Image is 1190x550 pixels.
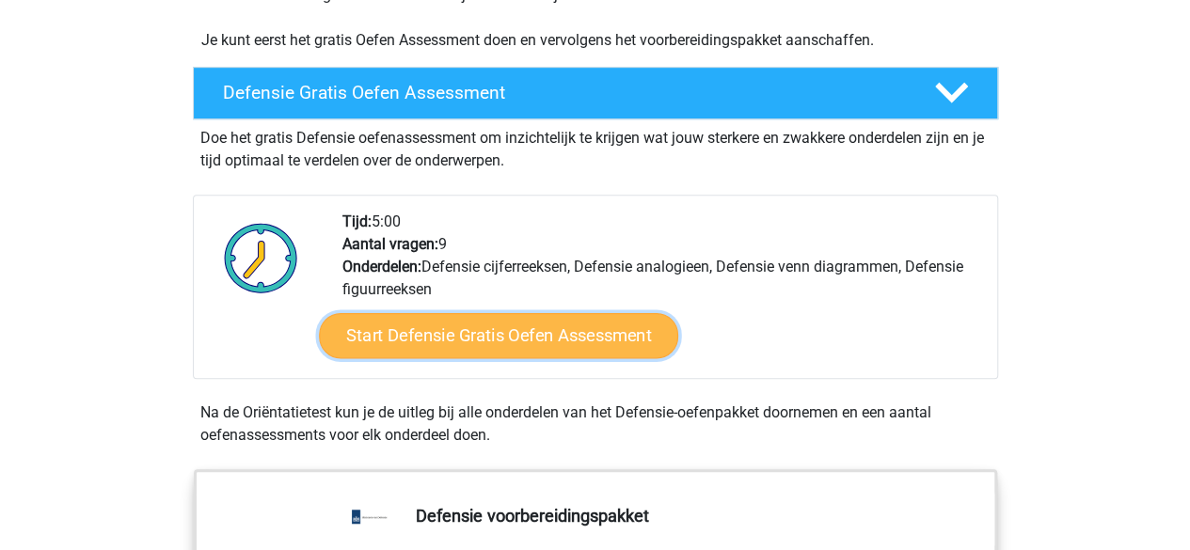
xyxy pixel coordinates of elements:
div: Doe het gratis Defensie oefenassessment om inzichtelijk te krijgen wat jouw sterkere en zwakkere ... [193,119,998,172]
b: Tijd: [342,212,372,230]
b: Onderdelen: [342,258,421,275]
div: Na de Oriëntatietest kun je de uitleg bij alle onderdelen van het Defensie-oefenpakket doornemen ... [193,401,998,447]
div: 5:00 9 Defensie cijferreeksen, Defensie analogieen, Defensie venn diagrammen, Defensie figuurreeksen [328,211,996,378]
img: Klok [214,211,309,305]
h4: Defensie Gratis Oefen Assessment [223,82,904,103]
a: Start Defensie Gratis Oefen Assessment [319,313,678,358]
a: Defensie Gratis Oefen Assessment [185,67,1006,119]
b: Aantal vragen: [342,235,438,253]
